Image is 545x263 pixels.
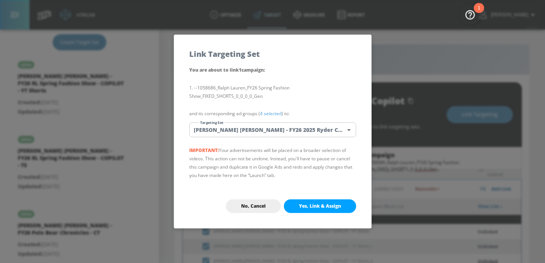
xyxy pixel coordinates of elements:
h5: Link Targeting Set [189,50,260,58]
span: Yes, Link & Assign [299,203,341,209]
li: --1058686_Ralph Lauren_FY26 Spring Fashion Show_FIXED_SHORTS_0_0_0_0_Geo [189,84,356,100]
span: No, Cancel [241,203,266,209]
p: and its corresponding ad groups ( ) to: [189,110,356,118]
button: Yes, Link & Assign [284,199,356,213]
a: 4 selected [260,110,282,117]
div: 1 [478,8,480,18]
div: [PERSON_NAME] [PERSON_NAME] - FY26 2025 Ryder Cup - CoPilot - TS [189,122,356,137]
button: No, Cancel [226,199,281,213]
p: You are about to link 1 campaign : [189,66,356,75]
span: IMPORTANT: [189,147,219,153]
button: Open Resource Center, 1 new notification [459,4,481,25]
p: Your advertisements will be placed on a broader selection of videos. This action can not be undon... [189,146,356,180]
